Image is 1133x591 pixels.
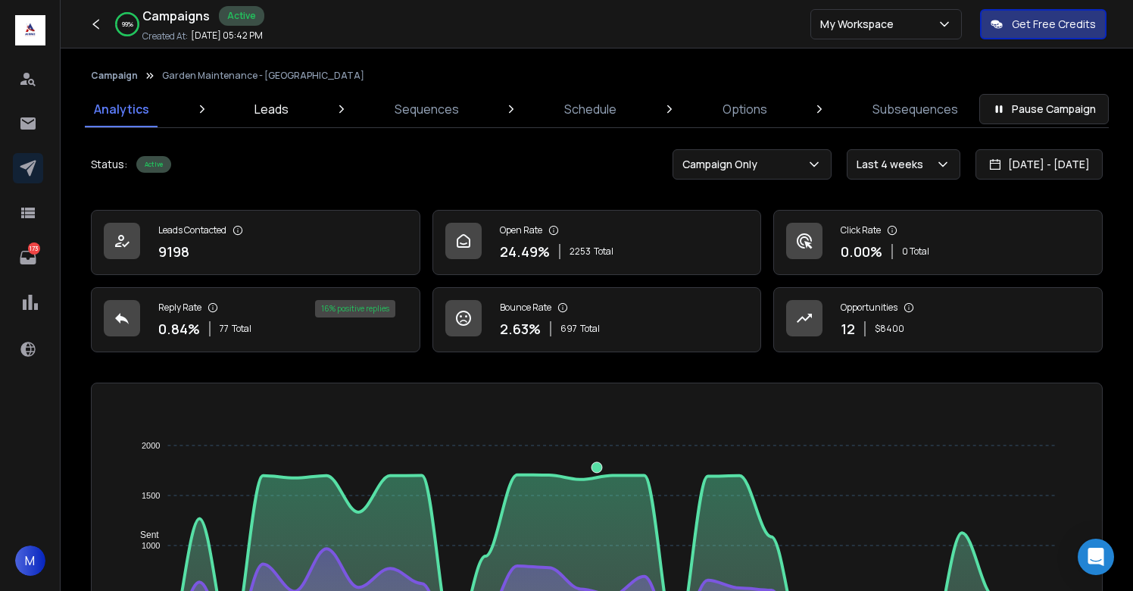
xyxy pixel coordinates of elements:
a: Leads [245,91,298,127]
button: Campaign [91,70,138,82]
a: Sequences [385,91,468,127]
p: Analytics [94,100,149,118]
p: Open Rate [500,224,542,236]
p: Leads [254,100,289,118]
a: 173 [13,242,43,273]
span: Total [594,245,613,258]
a: Open Rate24.49%2253Total [432,210,762,275]
p: Schedule [564,100,616,118]
tspan: 1500 [142,491,160,500]
p: Created At: [142,30,188,42]
p: Sequences [395,100,459,118]
span: Sent [129,530,159,540]
p: Opportunities [841,302,897,314]
span: 2253 [570,245,591,258]
p: $ 8400 [875,323,904,335]
button: Get Free Credits [980,9,1106,39]
tspan: 1000 [142,541,160,550]
p: Click Rate [841,224,881,236]
p: Leads Contacted [158,224,226,236]
p: 0.84 % [158,318,200,339]
button: Pause Campaign [979,94,1109,124]
p: Bounce Rate [500,302,551,314]
div: Active [136,156,171,173]
p: Reply Rate [158,302,201,314]
p: 12 [841,318,855,339]
p: 2.63 % [500,318,541,339]
span: 77 [220,323,229,335]
a: Leads Contacted9198 [91,210,420,275]
a: Bounce Rate2.63%697Total [432,287,762,352]
p: Options [723,100,767,118]
p: 0.00 % [841,241,882,262]
p: My Workspace [820,17,900,32]
button: [DATE] - [DATE] [975,149,1103,180]
a: Click Rate0.00%0 Total [773,210,1103,275]
p: Get Free Credits [1012,17,1096,32]
p: 24.49 % [500,241,550,262]
p: Garden Maintenance - [GEOGRAPHIC_DATA] [162,70,364,82]
span: 697 [560,323,577,335]
button: M [15,546,45,576]
p: Last 4 weeks [857,157,929,172]
p: [DATE] 05:42 PM [191,30,263,42]
h1: Campaigns [142,7,210,25]
div: 16 % positive replies [315,300,395,317]
p: 9198 [158,241,189,262]
p: Campaign Only [682,157,763,172]
a: Options [713,91,776,127]
a: Subsequences [863,91,967,127]
div: Open Intercom Messenger [1078,539,1114,575]
p: 99 % [122,20,133,29]
img: logo [15,15,45,45]
p: Subsequences [872,100,958,118]
p: 173 [28,242,40,255]
div: Active [219,6,264,26]
tspan: 2000 [142,441,160,450]
span: Total [580,323,600,335]
a: Schedule [555,91,626,127]
a: Reply Rate0.84%77Total16% positive replies [91,287,420,352]
p: Status: [91,157,127,172]
a: Opportunities12$8400 [773,287,1103,352]
a: Analytics [85,91,158,127]
span: Total [232,323,251,335]
p: 0 Total [902,245,929,258]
